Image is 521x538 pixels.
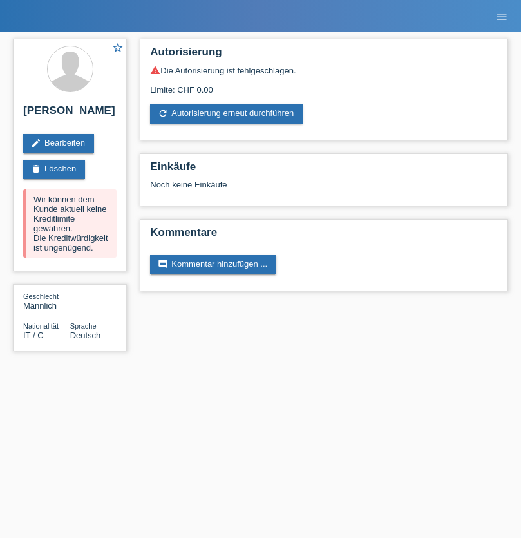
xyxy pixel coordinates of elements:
a: commentKommentar hinzufügen ... [150,255,276,274]
h2: Kommentare [150,226,498,245]
span: Geschlecht [23,293,59,300]
h2: Einkäufe [150,160,498,180]
div: Limite: CHF 0.00 [150,75,498,95]
span: Italien / C / 14.07.2019 [23,331,44,340]
i: delete [31,164,41,174]
i: menu [495,10,508,23]
span: Sprache [70,322,97,330]
div: Wir können dem Kunde aktuell keine Kreditlimite gewähren. Die Kreditwürdigkeit ist ungenügend. [23,189,117,258]
a: editBearbeiten [23,134,94,153]
i: comment [158,259,168,269]
a: star_border [112,42,124,55]
i: edit [31,138,41,148]
i: star_border [112,42,124,53]
div: Noch keine Einkäufe [150,180,498,199]
div: Männlich [23,291,70,311]
a: deleteLöschen [23,160,85,179]
h2: Autorisierung [150,46,498,65]
span: Deutsch [70,331,101,340]
a: refreshAutorisierung erneut durchführen [150,104,303,124]
span: Nationalität [23,322,59,330]
a: menu [489,12,515,20]
i: warning [150,65,160,75]
i: refresh [158,108,168,119]
h2: [PERSON_NAME] [23,104,117,124]
div: Die Autorisierung ist fehlgeschlagen. [150,65,498,75]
